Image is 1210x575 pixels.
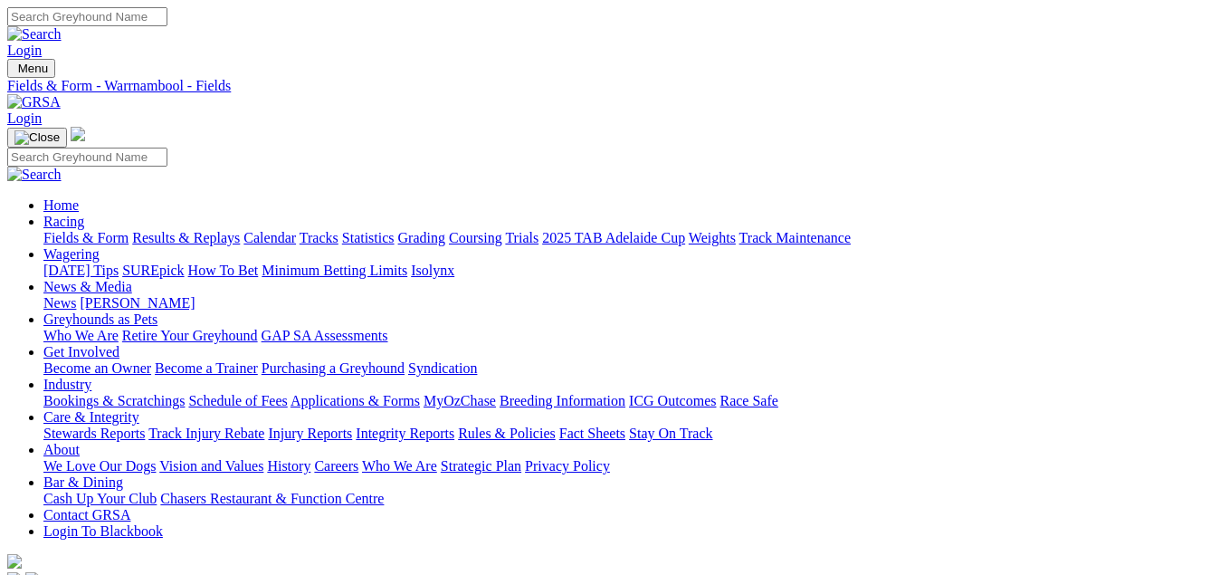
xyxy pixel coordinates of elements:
[458,426,556,441] a: Rules & Policies
[80,295,195,311] a: [PERSON_NAME]
[7,110,42,126] a: Login
[424,393,496,408] a: MyOzChase
[43,295,1203,311] div: News & Media
[43,377,91,392] a: Industry
[43,197,79,213] a: Home
[314,458,358,474] a: Careers
[43,409,139,425] a: Care & Integrity
[542,230,685,245] a: 2025 TAB Adelaide Cup
[18,62,48,75] span: Menu
[43,311,157,327] a: Greyhounds as Pets
[267,458,310,474] a: History
[43,458,156,474] a: We Love Our Dogs
[408,360,477,376] a: Syndication
[291,393,420,408] a: Applications & Forms
[43,360,151,376] a: Become an Owner
[719,393,777,408] a: Race Safe
[629,393,716,408] a: ICG Outcomes
[43,263,1203,279] div: Wagering
[43,230,1203,246] div: Racing
[525,458,610,474] a: Privacy Policy
[559,426,625,441] a: Fact Sheets
[43,344,119,359] a: Get Involved
[7,167,62,183] img: Search
[43,263,119,278] a: [DATE] Tips
[43,426,145,441] a: Stewards Reports
[155,360,258,376] a: Become a Trainer
[43,491,1203,507] div: Bar & Dining
[500,393,625,408] a: Breeding Information
[441,458,521,474] a: Strategic Plan
[148,426,264,441] a: Track Injury Rebate
[132,230,240,245] a: Results & Replays
[262,360,405,376] a: Purchasing a Greyhound
[122,328,258,343] a: Retire Your Greyhound
[262,328,388,343] a: GAP SA Assessments
[262,263,407,278] a: Minimum Betting Limits
[43,360,1203,377] div: Get Involved
[7,554,22,569] img: logo-grsa-white.png
[43,523,163,539] a: Login To Blackbook
[43,393,1203,409] div: Industry
[43,491,157,506] a: Cash Up Your Club
[188,263,259,278] a: How To Bet
[43,246,100,262] a: Wagering
[43,214,84,229] a: Racing
[43,442,80,457] a: About
[159,458,263,474] a: Vision and Values
[342,230,395,245] a: Statistics
[160,491,384,506] a: Chasers Restaurant & Function Centre
[43,230,129,245] a: Fields & Form
[300,230,338,245] a: Tracks
[398,230,445,245] a: Grading
[243,230,296,245] a: Calendar
[629,426,712,441] a: Stay On Track
[362,458,437,474] a: Who We Are
[43,393,185,408] a: Bookings & Scratchings
[43,279,132,294] a: News & Media
[268,426,352,441] a: Injury Reports
[43,474,123,490] a: Bar & Dining
[449,230,502,245] a: Coursing
[122,263,184,278] a: SUREpick
[505,230,538,245] a: Trials
[7,59,55,78] button: Toggle navigation
[43,328,119,343] a: Who We Are
[356,426,454,441] a: Integrity Reports
[188,393,287,408] a: Schedule of Fees
[43,507,130,522] a: Contact GRSA
[7,94,61,110] img: GRSA
[71,127,85,141] img: logo-grsa-white.png
[43,295,76,311] a: News
[7,26,62,43] img: Search
[43,328,1203,344] div: Greyhounds as Pets
[14,130,60,145] img: Close
[43,426,1203,442] div: Care & Integrity
[7,43,42,58] a: Login
[7,78,1203,94] a: Fields & Form - Warrnambool - Fields
[7,148,167,167] input: Search
[689,230,736,245] a: Weights
[7,7,167,26] input: Search
[7,128,67,148] button: Toggle navigation
[739,230,851,245] a: Track Maintenance
[43,458,1203,474] div: About
[411,263,454,278] a: Isolynx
